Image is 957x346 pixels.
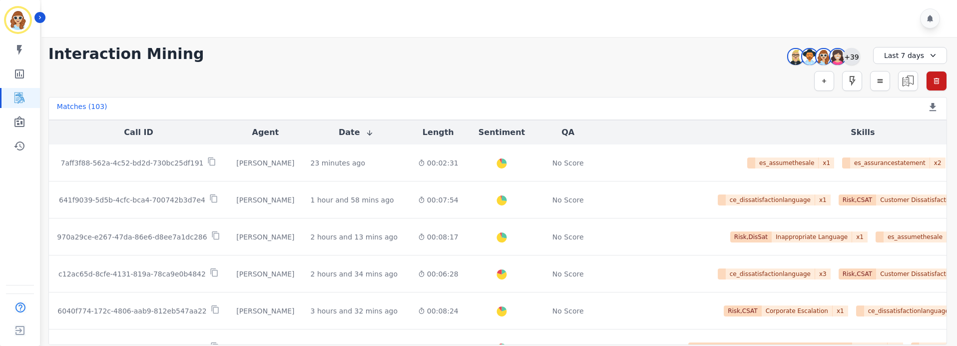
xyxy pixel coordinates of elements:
[59,195,205,205] p: 641f9039-5d5b-4cfc-bca4-700742b3d7e4
[311,269,398,279] div: 2 hours and 34 mins ago
[61,158,204,168] p: 7aff3f88-562a-4c52-bd2d-730bc25df191
[930,157,946,168] span: x 2
[423,126,454,138] button: Length
[418,269,459,279] div: 00:06:28
[57,232,207,242] p: 970a29ce-e267-47da-86e6-d8ee7a1dc286
[552,232,584,242] div: No Score
[6,8,30,32] img: Bordered avatar
[815,194,831,205] span: x 1
[57,306,206,316] p: 6040f774-172c-4806-aab9-812eb547aa22
[850,157,930,168] span: es_assurancestatement
[726,268,815,279] span: ce_dissatisfactionlanguage
[839,268,877,279] span: Risk,CSAT
[311,306,398,316] div: 3 hours and 32 mins ago
[311,195,394,205] div: 1 hour and 58 mins ago
[839,194,877,205] span: Risk,CSAT
[552,306,584,316] div: No Score
[552,269,584,279] div: No Score
[884,231,947,242] span: es_assumethesale
[236,195,294,205] div: [PERSON_NAME]
[873,47,947,64] div: Last 7 days
[755,157,819,168] span: es_assumethesale
[339,126,374,138] button: Date
[843,48,860,65] div: +39
[236,269,294,279] div: [PERSON_NAME]
[833,305,848,316] span: x 1
[418,158,459,168] div: 00:02:31
[252,126,279,138] button: Agent
[57,101,107,115] div: Matches ( 103 )
[724,305,762,316] span: Risk,CSAT
[311,232,398,242] div: 2 hours and 13 mins ago
[418,306,459,316] div: 00:08:24
[762,305,833,316] span: Corporate Escalation
[730,231,772,242] span: Risk,DisSat
[236,158,294,168] div: [PERSON_NAME]
[418,232,459,242] div: 00:08:17
[478,126,525,138] button: Sentiment
[124,126,153,138] button: Call ID
[851,126,875,138] button: Skills
[561,126,574,138] button: QA
[815,268,831,279] span: x 3
[726,194,815,205] span: ce_dissatisfactionlanguage
[48,45,204,63] h1: Interaction Mining
[552,195,584,205] div: No Score
[819,157,834,168] span: x 1
[58,269,206,279] p: c12ac65d-8cfe-4131-819a-78ca9e0b4842
[236,306,294,316] div: [PERSON_NAME]
[852,231,868,242] span: x 1
[552,158,584,168] div: No Score
[772,231,852,242] span: Inappropriate Language
[236,232,294,242] div: [PERSON_NAME]
[864,305,954,316] span: ce_dissatisfactionlanguage
[418,195,459,205] div: 00:07:54
[311,158,365,168] div: 23 minutes ago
